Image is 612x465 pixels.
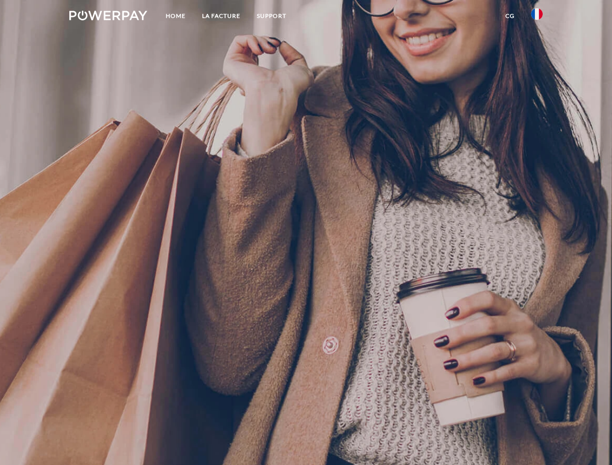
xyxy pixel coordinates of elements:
[69,11,147,20] img: logo-powerpay-white.svg
[249,7,295,25] a: Support
[157,7,194,25] a: Home
[531,8,543,20] img: fr
[497,7,523,25] a: CG
[194,7,249,25] a: LA FACTURE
